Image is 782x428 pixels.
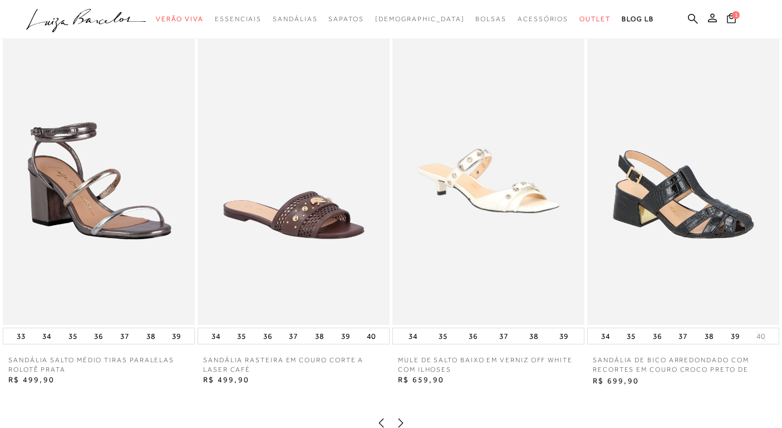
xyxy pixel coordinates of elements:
a: categoryNavScreenReaderText [156,9,204,30]
button: 1 [724,12,739,27]
img: SANDÁLIA SALTO MÉDIO TIRAS PARALELAS ROLOTÊ PRATA [3,37,195,325]
span: R$ 499,90 [203,375,249,384]
button: 36 [260,328,276,344]
span: Essenciais [215,15,262,23]
button: 38 [526,328,542,344]
a: categoryNavScreenReaderText [328,9,363,30]
img: SANDÁLIA RASTEIRA EM COURO CORTE A LASER CAFÉ [198,37,390,325]
a: categoryNavScreenReaderText [579,9,611,30]
a: BLOG LB [622,9,654,30]
button: 35 [234,328,249,344]
a: noSubCategoriesText [375,9,465,30]
button: 39 [727,328,743,344]
button: 35 [435,328,451,344]
span: Sapatos [328,15,363,23]
a: categoryNavScreenReaderText [475,9,506,30]
a: categoryNavScreenReaderText [518,9,568,30]
span: Acessórios [518,15,568,23]
button: 34 [208,328,224,344]
button: 34 [598,328,613,344]
button: 38 [143,328,159,344]
img: MULE DE SALTO BAIXO EM VERNIZ OFF WHITE COM ILHOSES [392,37,584,325]
span: R$ 499,90 [8,375,55,384]
span: BLOG LB [622,15,654,23]
span: [DEMOGRAPHIC_DATA] [375,15,465,23]
a: SANDÁLIA DE BICO ARREDONDADO COM RECORTES EM COURO CROCO PRETO DE SALTO BLOCO [587,356,779,376]
button: 34 [39,328,55,344]
span: 1 [732,11,740,19]
button: 37 [675,328,691,344]
span: Verão Viva [156,15,204,23]
a: categoryNavScreenReaderText [273,9,317,30]
span: Sandálias [273,15,317,23]
button: 40 [363,328,379,344]
a: SANDÁLIA RASTEIRA EM COURO CORTE A LASER CAFÉ [198,356,390,374]
button: 36 [650,328,665,344]
a: SANDÁLIA SALTO MÉDIO TIRAS PARALELAS ROLOTÊ PRATA [3,356,195,374]
button: 35 [623,328,639,344]
button: 33 [13,328,29,344]
span: Bolsas [475,15,506,23]
span: Outlet [579,15,611,23]
button: 37 [286,328,301,344]
button: 34 [405,328,421,344]
button: 36 [465,328,481,344]
button: 39 [338,328,353,344]
button: 38 [312,328,327,344]
button: 39 [556,328,572,344]
img: SANDÁLIA DE BICO ARREDONDADO COM RECORTES EM COURO CROCO PRETO DE SALTO BLOCO [587,37,779,325]
button: 39 [169,328,184,344]
a: MULE DE SALTO BAIXO EM VERNIZ OFF WHITE COM ILHOSES [392,356,584,374]
button: 37 [117,328,132,344]
button: 35 [65,328,81,344]
a: categoryNavScreenReaderText [215,9,262,30]
span: R$ 699,90 [593,376,639,385]
button: 38 [701,328,717,344]
span: R$ 659,90 [398,375,444,384]
button: 36 [91,328,106,344]
button: 40 [753,331,769,342]
button: 37 [496,328,512,344]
